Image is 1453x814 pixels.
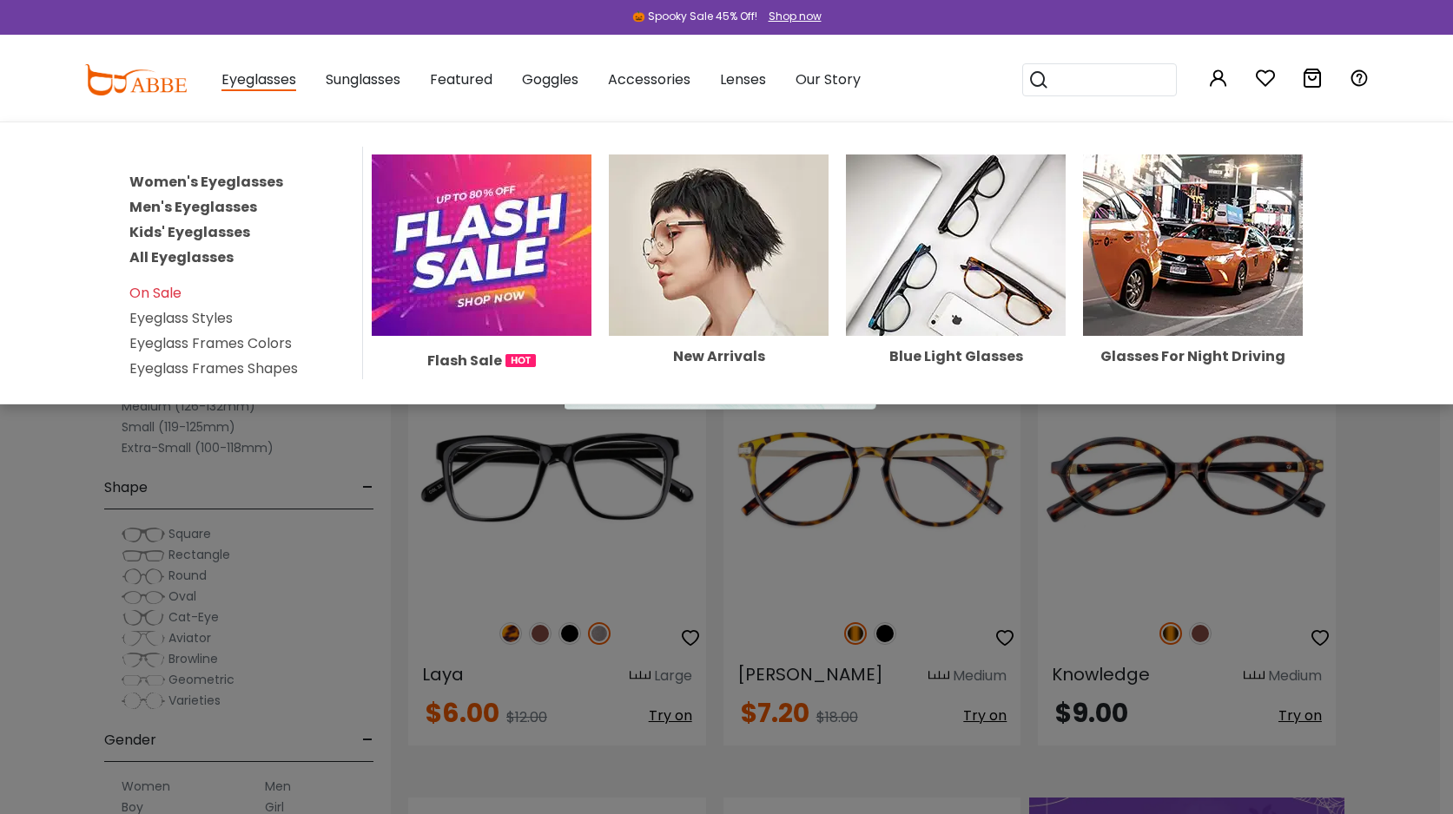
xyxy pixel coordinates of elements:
div: Blue Light Glasses [846,350,1066,364]
span: Lenses [720,69,766,89]
a: Kids' Eyeglasses [129,222,250,242]
img: abbeglasses.com [84,64,187,95]
span: Flash Sale [427,350,502,371]
img: New Arrivals [609,154,829,336]
a: Women's Eyeglasses [129,172,283,192]
a: Men's Eyeglasses [129,197,257,217]
a: Blue Light Glasses [846,234,1066,364]
a: On Sale [129,283,182,303]
span: Eyeglasses [221,69,296,91]
span: Sunglasses [326,69,400,89]
div: 🎃 Spooky Sale 45% Off! [632,9,757,24]
div: New Arrivals [609,350,829,364]
div: Glasses For Night Driving [1083,350,1303,364]
a: Eyeglass Styles [129,308,233,328]
a: Flash Sale [372,234,591,371]
a: New Arrivals [609,234,829,364]
a: All Eyeglasses [129,247,234,267]
img: Glasses For Night Driving [1083,154,1303,336]
span: Accessories [608,69,690,89]
span: Our Story [796,69,861,89]
div: Shop now [769,9,822,24]
img: Flash Sale [372,154,591,336]
a: Eyeglass Frames Colors [129,333,292,353]
a: Shop now [760,9,822,23]
img: Blue Light Glasses [846,154,1066,336]
a: Eyeglass Frames Shapes [129,358,298,378]
span: Featured [430,69,492,89]
a: Glasses For Night Driving [1083,234,1303,364]
img: 1724998894317IetNH.gif [505,354,536,367]
span: Goggles [522,69,578,89]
